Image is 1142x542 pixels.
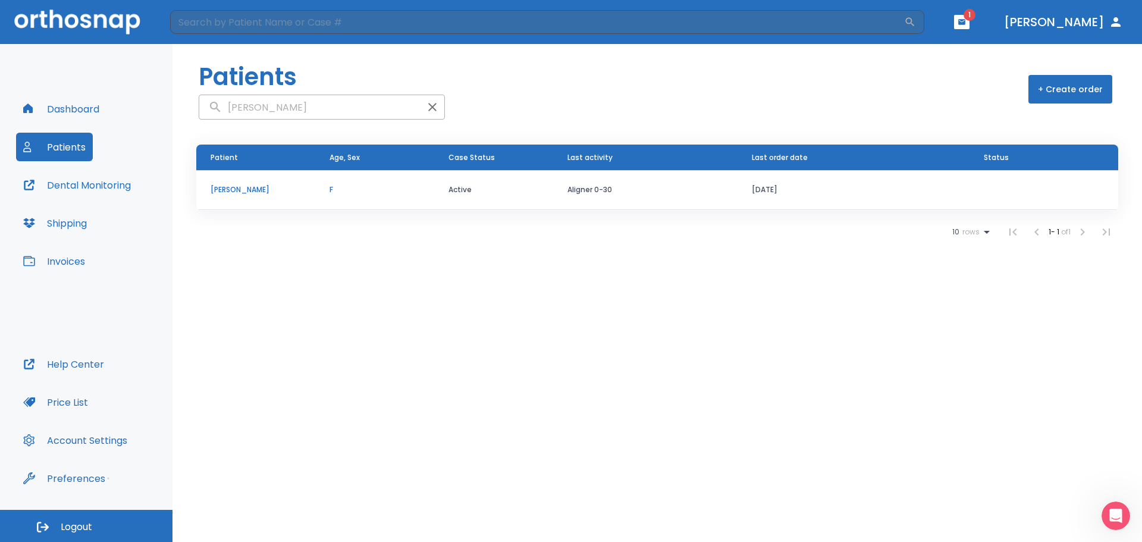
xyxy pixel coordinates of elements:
[199,96,421,119] input: search
[999,11,1128,33] button: [PERSON_NAME]
[448,152,495,163] span: Case Status
[199,59,297,95] h1: Patients
[964,9,975,21] span: 1
[434,170,553,210] td: Active
[738,170,970,210] td: [DATE]
[1102,502,1130,530] iframe: Intercom live chat
[61,521,92,534] span: Logout
[211,152,238,163] span: Patient
[16,247,92,275] button: Invoices
[16,350,111,378] button: Help Center
[14,10,140,34] img: Orthosnap
[16,95,106,123] button: Dashboard
[1061,227,1071,237] span: of 1
[1049,227,1061,237] span: 1 - 1
[952,228,959,236] span: 10
[16,171,138,199] button: Dental Monitoring
[1028,75,1112,104] button: + Create order
[16,426,134,455] button: Account Settings
[752,152,808,163] span: Last order date
[103,473,114,484] div: Tooltip anchor
[211,184,301,195] p: [PERSON_NAME]
[330,184,420,195] p: F
[16,388,95,416] button: Price List
[16,133,93,161] button: Patients
[330,152,360,163] span: Age, Sex
[553,170,738,210] td: Aligner 0-30
[959,228,980,236] span: rows
[567,152,613,163] span: Last activity
[984,152,1009,163] span: Status
[16,209,94,237] button: Shipping
[170,10,904,34] input: Search by Patient Name or Case #
[16,464,112,493] button: Preferences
